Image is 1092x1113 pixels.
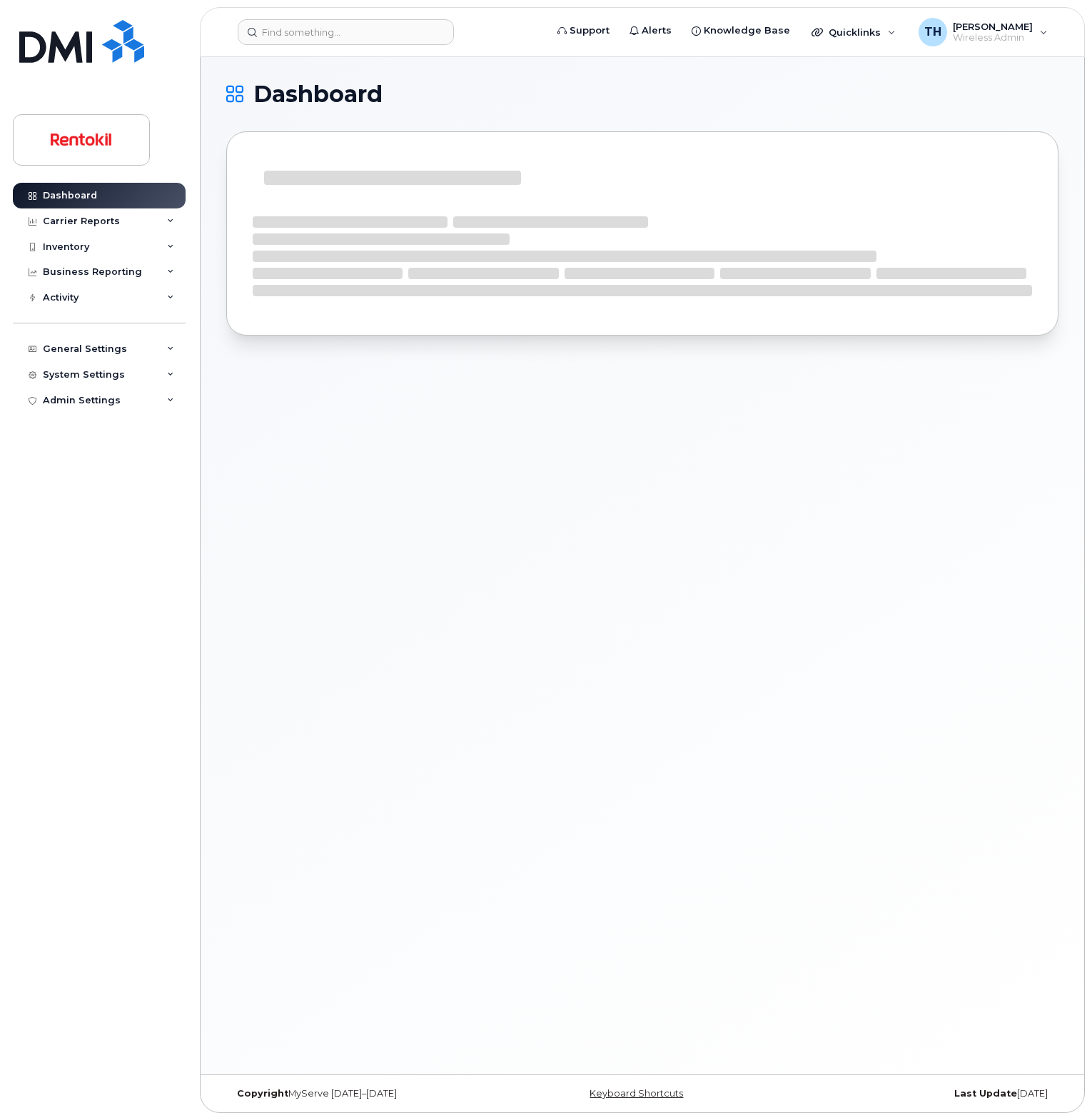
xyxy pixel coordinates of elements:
a: Keyboard Shortcuts [590,1088,683,1099]
span: Dashboard [253,84,383,105]
strong: Last Update [954,1088,1017,1099]
div: MyServe [DATE]–[DATE] [226,1088,504,1099]
strong: Copyright [237,1088,288,1099]
div: [DATE] [781,1088,1058,1099]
